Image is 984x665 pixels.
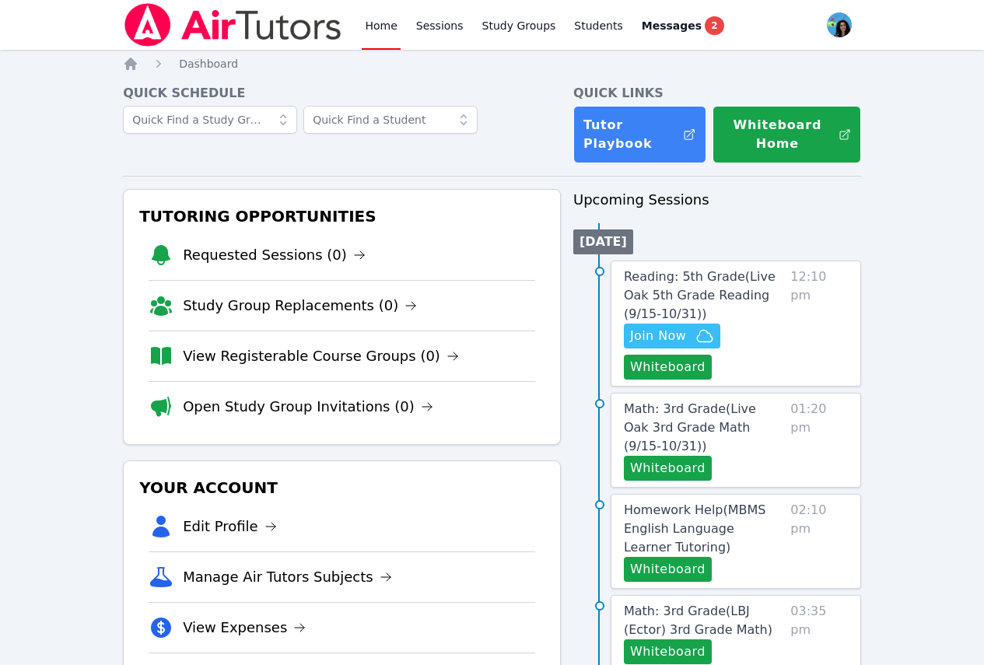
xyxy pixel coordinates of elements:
[183,295,417,317] a: Study Group Replacements (0)
[183,244,366,266] a: Requested Sessions (0)
[790,501,848,582] span: 02:10 pm
[624,401,756,453] span: Math: 3rd Grade ( Live Oak 3rd Grade Math (9/15-10/31) )
[136,474,548,502] h3: Your Account
[179,58,238,70] span: Dashboard
[790,400,848,481] span: 01:20 pm
[624,604,772,637] span: Math: 3rd Grade ( LBJ (Ector) 3rd Grade Math )
[183,396,433,418] a: Open Study Group Invitations (0)
[573,189,861,211] h3: Upcoming Sessions
[624,456,712,481] button: Whiteboard
[624,324,720,348] button: Join Now
[713,106,861,163] button: Whiteboard Home
[624,269,776,321] span: Reading: 5th Grade ( Live Oak 5th Grade Reading (9/15-10/31) )
[183,345,459,367] a: View Registerable Course Groups (0)
[624,602,784,639] a: Math: 3rd Grade(LBJ (Ector) 3rd Grade Math)
[123,84,561,103] h4: Quick Schedule
[183,617,306,639] a: View Expenses
[624,639,712,664] button: Whiteboard
[624,502,766,555] span: Homework Help ( MBMS English Language Learner Tutoring )
[123,56,861,72] nav: Breadcrumb
[183,516,277,537] a: Edit Profile
[790,602,848,664] span: 03:35 pm
[624,557,712,582] button: Whiteboard
[183,566,392,588] a: Manage Air Tutors Subjects
[573,84,861,103] h4: Quick Links
[705,16,723,35] span: 2
[642,18,702,33] span: Messages
[179,56,238,72] a: Dashboard
[573,229,633,254] li: [DATE]
[136,202,548,230] h3: Tutoring Opportunities
[624,355,712,380] button: Whiteboard
[624,501,784,557] a: Homework Help(MBMS English Language Learner Tutoring)
[573,106,706,163] a: Tutor Playbook
[630,327,686,345] span: Join Now
[123,106,297,134] input: Quick Find a Study Group
[624,268,784,324] a: Reading: 5th Grade(Live Oak 5th Grade Reading (9/15-10/31))
[303,106,478,134] input: Quick Find a Student
[123,3,343,47] img: Air Tutors
[624,400,784,456] a: Math: 3rd Grade(Live Oak 3rd Grade Math (9/15-10/31))
[790,268,848,380] span: 12:10 pm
